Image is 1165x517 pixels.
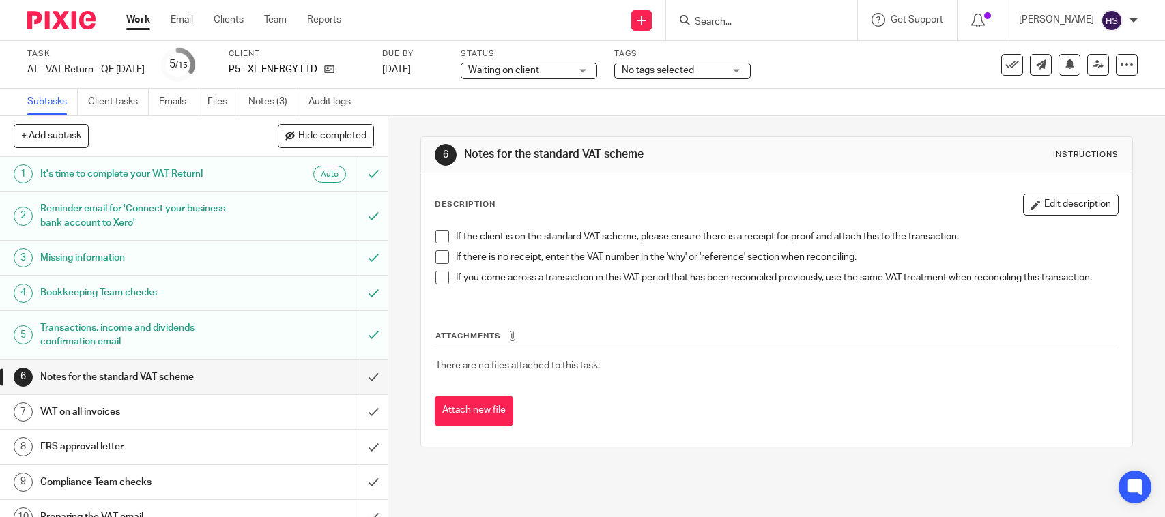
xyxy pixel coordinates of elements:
[207,89,238,115] a: Files
[248,89,298,115] a: Notes (3)
[40,472,244,492] h1: Compliance Team checks
[175,61,188,69] small: /15
[14,207,33,226] div: 2
[229,48,365,59] label: Client
[468,65,539,75] span: Waiting on client
[40,164,244,184] h1: It's time to complete your VAT Return!
[14,325,33,344] div: 5
[1019,13,1094,27] p: [PERSON_NAME]
[14,284,33,303] div: 4
[40,318,244,353] h1: Transactions, income and dividends confirmation email
[40,282,244,303] h1: Bookkeeping Team checks
[27,11,96,29] img: Pixie
[693,16,816,29] input: Search
[1023,194,1119,216] button: Edit description
[891,15,943,25] span: Get Support
[27,48,145,59] label: Task
[14,124,89,147] button: + Add subtask
[27,63,145,76] div: AT - VAT Return - QE 31-08-2025
[382,48,444,59] label: Due by
[229,63,317,76] p: P5 - XL ENERGY LTD
[40,437,244,457] h1: FRS approval letter
[27,89,78,115] a: Subtasks
[435,332,501,340] span: Attachments
[435,361,600,370] span: There are no files attached to this task.
[88,89,149,115] a: Client tasks
[464,147,806,162] h1: Notes for the standard VAT scheme
[435,396,513,426] button: Attach new file
[171,13,193,27] a: Email
[14,368,33,387] div: 6
[169,57,188,72] div: 5
[14,437,33,456] div: 8
[214,13,244,27] a: Clients
[461,48,597,59] label: Status
[1053,149,1119,160] div: Instructions
[456,230,1117,243] p: If the client is on the standard VAT scheme, please ensure there is a receipt for proof and attac...
[14,164,33,183] div: 1
[27,63,145,76] div: AT - VAT Return - QE [DATE]
[14,473,33,492] div: 9
[40,367,244,387] h1: Notes for the standard VAT scheme
[14,248,33,267] div: 3
[614,48,751,59] label: Tags
[40,198,244,233] h1: Reminder email for 'Connect your business bank account to Xero'
[382,65,411,74] span: [DATE]
[40,402,244,422] h1: VAT on all invoices
[308,89,361,115] a: Audit logs
[278,124,374,147] button: Hide completed
[126,13,150,27] a: Work
[264,13,287,27] a: Team
[456,271,1117,284] p: If you come across a transaction in this VAT period that has been reconciled previously, use the ...
[159,89,197,115] a: Emails
[622,65,694,75] span: No tags selected
[435,144,457,166] div: 6
[307,13,341,27] a: Reports
[298,131,366,142] span: Hide completed
[40,248,244,268] h1: Missing information
[456,250,1117,264] p: If there is no receipt, enter the VAT number in the 'why' or 'reference' section when reconciling.
[1101,10,1123,31] img: svg%3E
[435,199,495,210] p: Description
[14,402,33,422] div: 7
[313,166,346,183] div: Auto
